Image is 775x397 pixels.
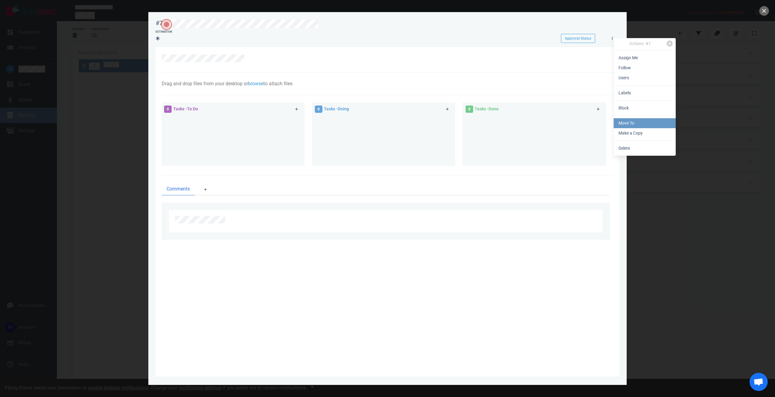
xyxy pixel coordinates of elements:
[614,41,667,48] div: Actions · #7
[324,106,349,111] span: Tasks - Doing
[156,19,163,27] div: #7
[614,103,676,113] a: Block
[614,88,676,98] a: Labels
[164,106,172,113] span: 0
[614,63,676,73] a: Follow
[263,81,292,86] span: to attach files
[475,106,499,111] span: Tasks - Done
[162,81,248,86] span: Drag and drop files from your desktop or
[248,81,263,86] a: browse
[561,34,595,43] button: Approval Status
[759,6,769,16] button: close
[466,106,473,113] span: 0
[614,118,676,128] a: Move To
[614,53,676,63] a: Assign Me
[315,106,322,113] span: 0
[173,106,198,111] span: Tasks - To Do
[614,143,676,153] a: Delete
[614,73,676,83] a: Users
[750,373,768,391] a: Open chat
[614,128,676,138] a: Make a Copy
[167,185,190,193] span: Comments
[161,19,172,30] button: Open the dialog
[156,30,172,34] div: Estimation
